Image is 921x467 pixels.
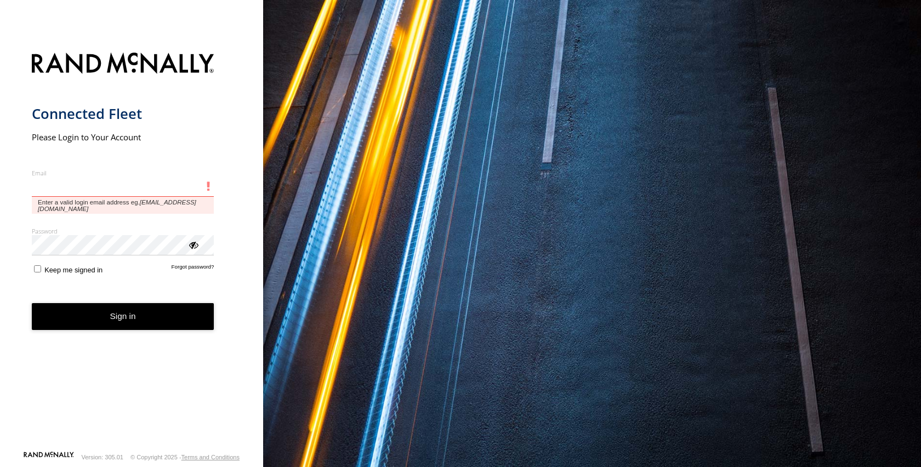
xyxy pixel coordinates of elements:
[130,454,240,460] div: © Copyright 2025 -
[24,452,74,463] a: Visit our Website
[32,197,214,214] span: Enter a valid login email address eg.
[172,264,214,274] a: Forgot password?
[44,266,103,274] span: Keep me signed in
[38,199,196,212] em: [EMAIL_ADDRESS][DOMAIN_NAME]
[32,227,214,235] label: Password
[187,239,198,250] div: ViewPassword
[32,303,214,330] button: Sign in
[32,105,214,123] h1: Connected Fleet
[32,132,214,143] h2: Please Login to Your Account
[82,454,123,460] div: Version: 305.01
[32,46,232,451] form: main
[32,50,214,78] img: Rand McNally
[181,454,240,460] a: Terms and Conditions
[32,169,214,177] label: Email
[34,265,41,272] input: Keep me signed in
